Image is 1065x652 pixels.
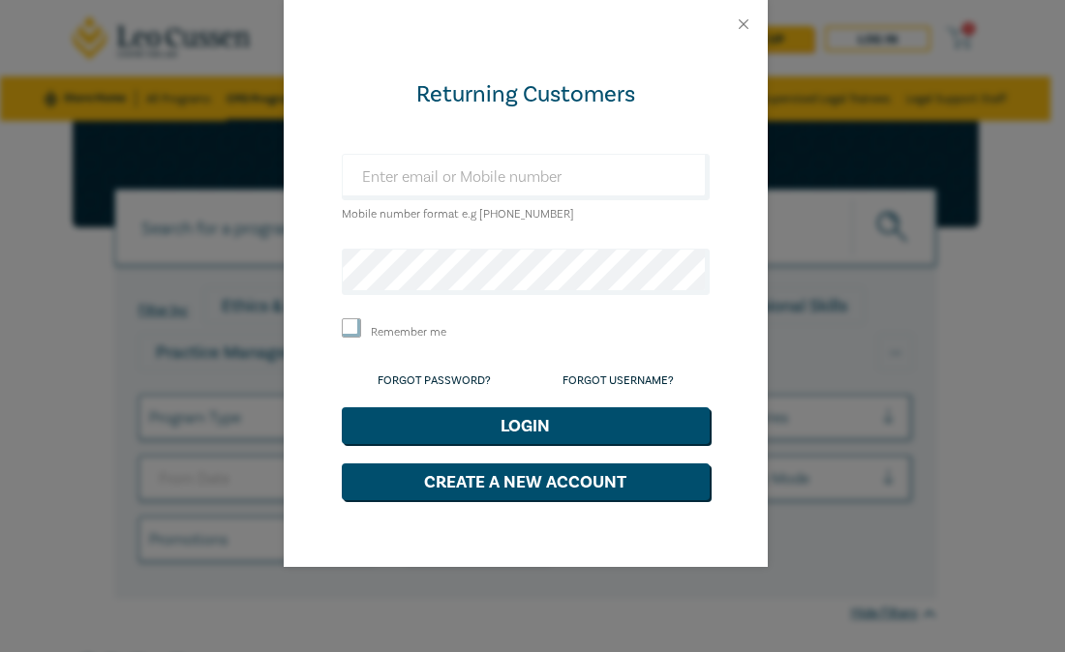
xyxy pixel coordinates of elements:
[378,373,491,388] a: Forgot Password?
[371,324,446,341] label: Remember me
[342,79,710,110] div: Returning Customers
[342,407,710,444] button: Login
[342,463,710,500] button: Create a New Account
[563,373,674,388] a: Forgot Username?
[735,15,752,33] button: Close
[342,154,710,200] input: Enter email or Mobile number
[342,207,574,222] small: Mobile number format e.g [PHONE_NUMBER]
